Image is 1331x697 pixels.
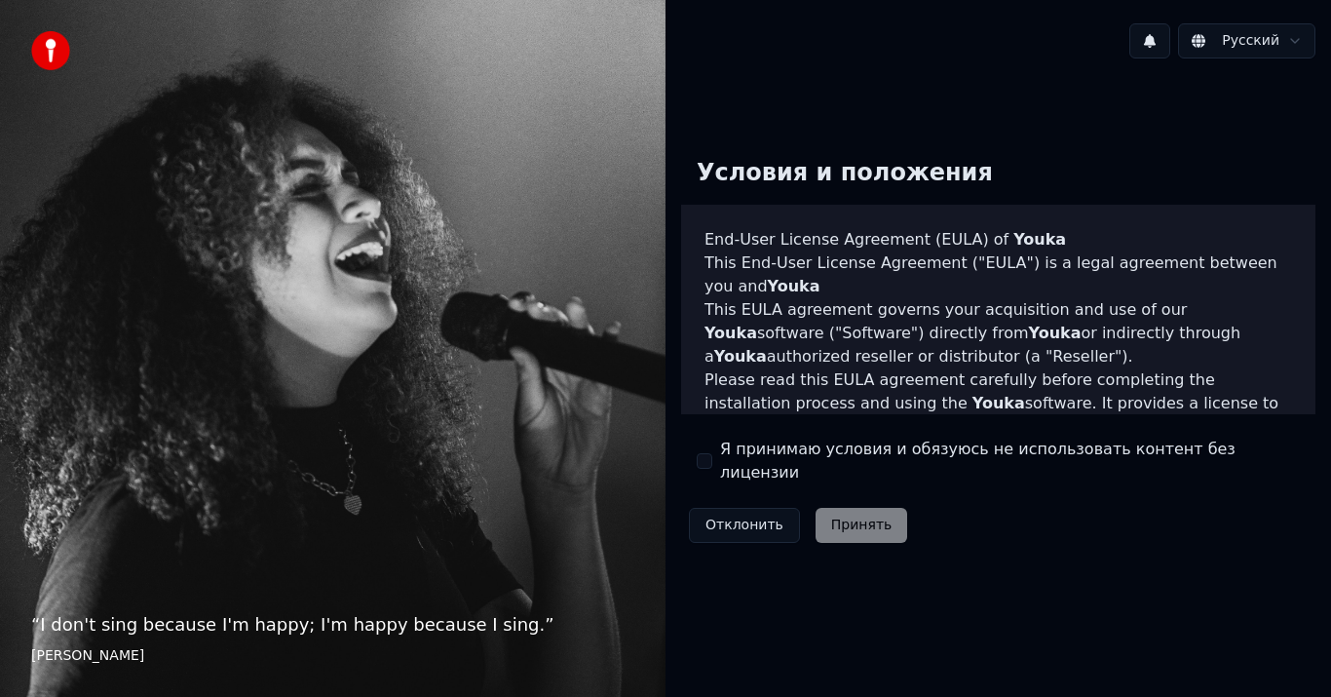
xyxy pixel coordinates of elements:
span: Youka [704,324,757,342]
span: Youka [768,277,820,295]
p: This End-User License Agreement ("EULA") is a legal agreement between you and [704,252,1292,298]
footer: [PERSON_NAME] [31,646,634,666]
span: Youka [972,394,1025,412]
label: Я принимаю условия и обязуюсь не использовать контент без лицензии [720,438,1300,484]
p: This EULA agreement governs your acquisition and use of our software ("Software") directly from o... [704,298,1292,368]
span: Youka [714,347,767,366]
span: Youka [1013,230,1066,249]
p: “ I don't sing because I'm happy; I'm happy because I sing. ” [31,611,634,639]
img: youka [31,31,70,70]
p: Please read this EULA agreement carefully before completing the installation process and using th... [704,368,1292,462]
div: Условия и положения [681,142,1008,205]
span: Youka [1029,324,1082,342]
h3: End-User License Agreement (EULA) of [704,228,1292,252]
button: Отклонить [689,508,800,543]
